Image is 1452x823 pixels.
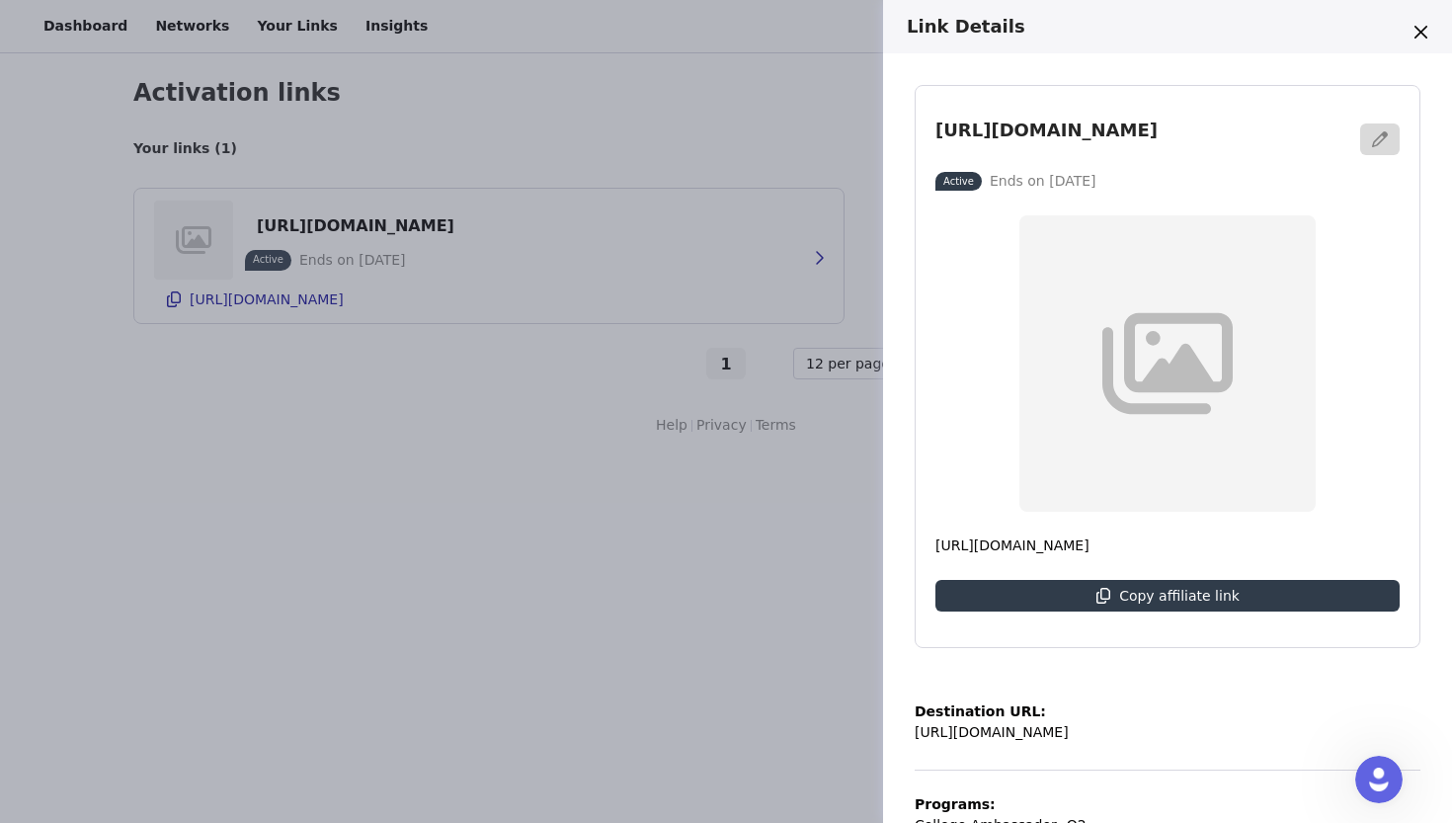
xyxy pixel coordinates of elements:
[990,171,1096,192] p: Ends on [DATE]
[907,16,1403,38] h3: Link Details
[935,535,1400,556] p: [URL][DOMAIN_NAME]
[935,580,1400,612] button: Copy affiliate link
[1405,16,1436,47] button: Close
[915,701,1069,722] p: Destination URL:
[943,174,974,189] p: Active
[1355,756,1403,803] iframe: Intercom live chat
[935,120,1158,141] h3: [URL][DOMAIN_NAME]
[915,794,1087,815] p: Programs:
[1119,588,1240,604] p: Copy affiliate link
[915,722,1069,743] p: [URL][DOMAIN_NAME]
